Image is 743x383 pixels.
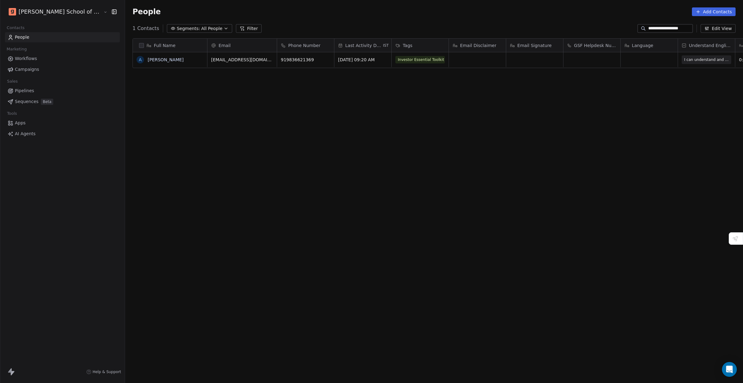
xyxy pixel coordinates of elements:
[15,66,39,73] span: Campaigns
[621,39,678,52] div: Language
[5,118,120,128] a: Apps
[15,98,38,105] span: Sequences
[4,109,20,118] span: Tools
[338,57,388,63] span: [DATE] 09:20 AM
[281,57,330,63] span: 919836621369
[5,86,120,96] a: Pipelines
[4,23,27,32] span: Contacts
[722,362,737,377] div: Open Intercom Messenger
[701,24,736,33] button: Edit View
[86,369,121,374] a: Help & Support
[15,34,29,41] span: People
[5,32,120,42] a: People
[211,57,273,63] span: [EMAIL_ADDRESS][DOMAIN_NAME]
[148,57,184,62] a: [PERSON_NAME]
[334,39,391,52] div: Last Activity DateIST
[133,25,159,32] span: 1 Contacts
[383,43,389,48] span: IST
[277,39,334,52] div: Phone Number
[15,88,34,94] span: Pipelines
[395,56,445,63] span: Investor Essential Toolkit - Enrolled
[4,77,20,86] span: Sales
[139,57,142,63] div: A
[4,45,29,54] span: Marketing
[41,99,53,105] span: Beta
[7,6,99,17] button: [PERSON_NAME] School of Finance LLP
[345,42,382,49] span: Last Activity Date
[5,64,120,75] a: Campaigns
[133,52,207,361] div: grid
[236,24,262,33] button: Filter
[449,39,506,52] div: Email Disclaimer
[678,39,735,52] div: Understand English?
[9,8,16,15] img: Goela%20School%20Logos%20(4).png
[133,7,161,16] span: People
[219,42,231,49] span: Email
[19,8,102,16] span: [PERSON_NAME] School of Finance LLP
[517,42,552,49] span: Email Signature
[201,25,222,32] span: All People
[403,42,412,49] span: Tags
[5,129,120,139] a: AI Agents
[392,39,449,52] div: Tags
[689,42,731,49] span: Understand English?
[5,54,120,64] a: Workflows
[574,42,617,49] span: GSF Helpdesk Number
[154,42,176,49] span: Full Name
[684,57,729,63] span: I can understand and speak English
[5,97,120,107] a: SequencesBeta
[15,55,37,62] span: Workflows
[563,39,620,52] div: GSF Helpdesk Number
[177,25,200,32] span: Segments:
[288,42,320,49] span: Phone Number
[207,39,277,52] div: Email
[15,131,36,137] span: AI Agents
[93,369,121,374] span: Help & Support
[133,39,207,52] div: Full Name
[632,42,653,49] span: Language
[692,7,736,16] button: Add Contacts
[506,39,563,52] div: Email Signature
[15,120,26,126] span: Apps
[460,42,496,49] span: Email Disclaimer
